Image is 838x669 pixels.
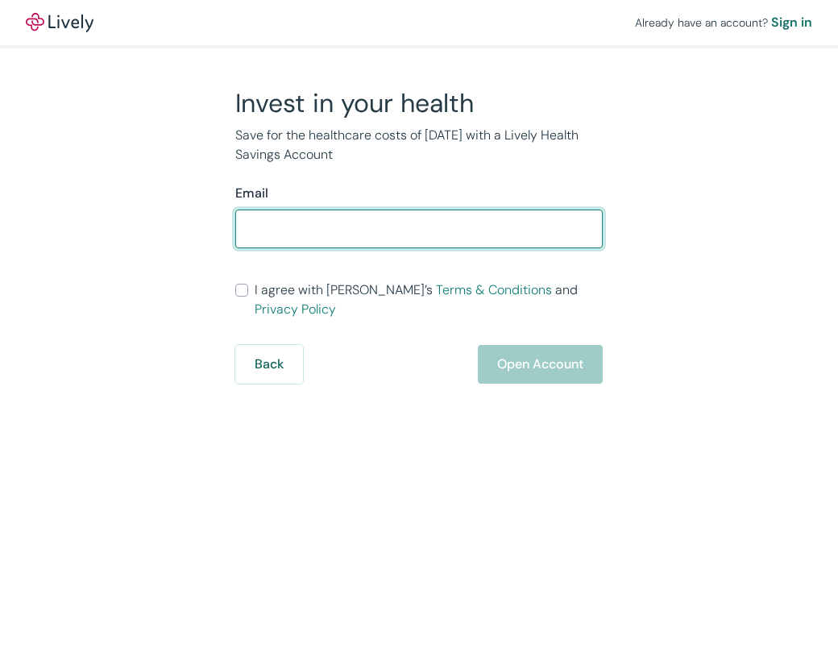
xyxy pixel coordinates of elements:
p: Save for the healthcare costs of [DATE] with a Lively Health Savings Account [235,126,603,164]
label: Email [235,184,268,203]
img: Lively [26,13,93,32]
h2: Invest in your health [235,87,603,119]
a: Privacy Policy [255,301,336,318]
button: Back [235,345,303,384]
a: LivelyLively [26,13,93,32]
a: Sign in [771,13,812,32]
a: Terms & Conditions [436,281,552,298]
div: Already have an account? [635,13,812,32]
span: I agree with [PERSON_NAME]’s and [255,280,603,319]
